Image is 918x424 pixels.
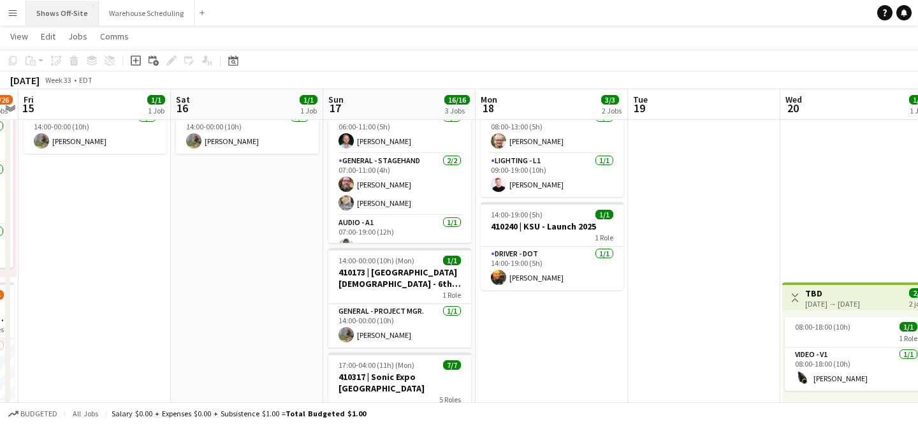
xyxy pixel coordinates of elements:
span: 08:00-18:00 (10h) [795,322,850,332]
app-card-role: Driver - DOT1/114:00-19:00 (5h)[PERSON_NAME] [481,247,623,290]
span: 16 [174,101,190,115]
a: Edit [36,28,61,45]
span: 14:00-19:00 (5h) [491,210,543,219]
app-job-card: 14:00-00:00 (10h) (Mon)1/1410173 | [GEOGRAPHIC_DATA][DEMOGRAPHIC_DATA] - 6th Grade Fall Camp FFA ... [328,248,471,347]
span: 5 Roles [439,395,461,404]
div: [DATE] → [DATE] [805,299,860,309]
span: Mon [481,94,497,105]
span: 1/1 [443,256,461,265]
app-card-role: General - Project Mgr.1/114:00-00:00 (10h)[PERSON_NAME] [176,110,319,154]
span: 1/1 [147,95,165,105]
span: 17 [326,101,344,115]
h3: 410317 | Sonic Expo [GEOGRAPHIC_DATA] [328,371,471,394]
span: Comms [100,31,129,42]
span: 7/7 [443,360,461,370]
h3: TBD [805,288,860,299]
span: Wed [785,94,802,105]
span: Total Budgeted $1.00 [286,409,366,418]
span: Week 33 [42,75,74,85]
span: 1 Role [899,333,917,343]
h3: 410240 | KSU - Launch 2025 [481,221,623,232]
span: 20 [783,101,802,115]
span: 18 [479,101,497,115]
button: Shows Off-Site [26,1,99,26]
div: [DATE] [10,74,40,87]
span: Edit [41,31,55,42]
app-job-card: 08:00-19:00 (11h)2/2410291 | [GEOGRAPHIC_DATA] - [DATE] Event2 RolesDriver - DOT1/108:00-13:00 (5... [481,54,623,197]
span: 16/16 [444,95,470,105]
span: Budgeted [20,409,57,418]
app-card-role: General - Project Mgr.1/114:00-00:00 (10h)[PERSON_NAME] [24,110,166,154]
span: 1 Role [442,290,461,300]
span: 1 Role [595,233,613,242]
span: 3/3 [601,95,619,105]
app-job-card: 14:00-19:00 (5h)1/1410240 | KSU - Launch 20251 RoleDriver - DOT1/114:00-19:00 (5h)[PERSON_NAME] [481,202,623,290]
a: Comms [95,28,134,45]
div: EDT [79,75,92,85]
app-card-role: Lighting - L11/109:00-19:00 (10h)[PERSON_NAME] [481,154,623,197]
h3: 410173 | [GEOGRAPHIC_DATA][DEMOGRAPHIC_DATA] - 6th Grade Fall Camp FFA 2025 [328,267,471,289]
span: Fri [24,94,34,105]
span: Jobs [68,31,87,42]
app-card-role: Audio - A11/107:00-19:00 (12h)[PERSON_NAME] [328,216,471,259]
span: 17:00-04:00 (11h) (Mon) [339,360,414,370]
span: 15 [22,101,34,115]
a: Jobs [63,28,92,45]
div: 3 Jobs [445,106,469,115]
app-card-role: Driver - DOT1/106:00-11:00 (5h)[PERSON_NAME] [328,110,471,154]
span: 1/1 [900,322,917,332]
app-card-role: Driver - DOT1/108:00-13:00 (5h)[PERSON_NAME] [481,110,623,154]
div: Salary $0.00 + Expenses $0.00 + Subsistence $1.00 = [112,409,366,418]
span: Sat [176,94,190,105]
button: Budgeted [6,407,59,421]
app-card-role: General - Project Mgr.1/114:00-00:00 (10h)[PERSON_NAME] [328,304,471,347]
span: 19 [631,101,648,115]
div: 1 Job [148,106,164,115]
button: Warehouse Scheduling [99,1,194,26]
span: 1/1 [595,210,613,219]
span: Sun [328,94,344,105]
span: View [10,31,28,42]
span: 14:00-00:00 (10h) (Mon) [339,256,414,265]
span: 1/1 [300,95,317,105]
app-job-card: 06:00-22:00 (16h)8/8410207 | [PERSON_NAME] - Live 2545 [GEOGRAPHIC_DATA]6 RolesDriver - DOT1/106:... [328,54,471,243]
a: View [5,28,33,45]
span: Tue [633,94,648,105]
div: 2 Jobs [602,106,622,115]
div: 1 Job [300,106,317,115]
app-card-role: General - Stagehand2/207:00-11:00 (4h)[PERSON_NAME][PERSON_NAME] [328,154,471,216]
span: All jobs [70,409,101,418]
